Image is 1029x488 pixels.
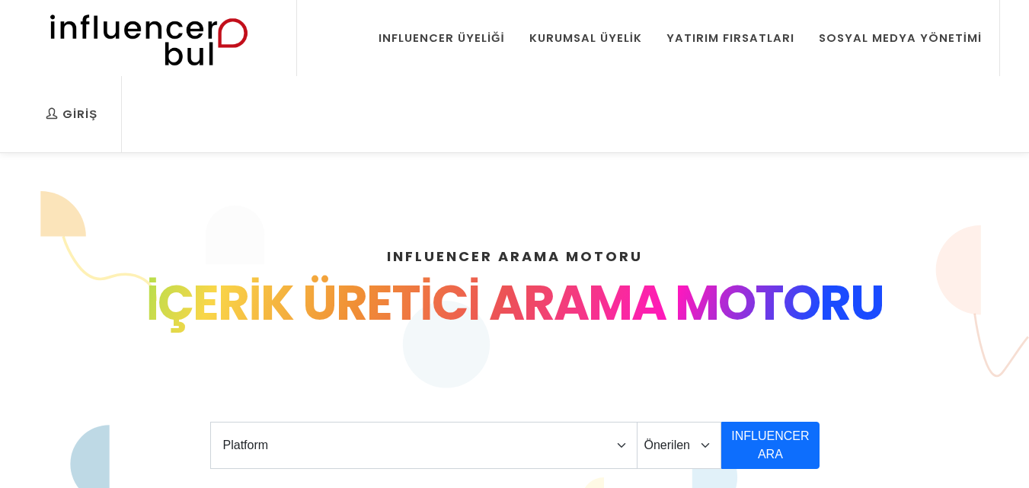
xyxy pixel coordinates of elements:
[34,76,109,152] a: Giriş
[721,422,819,469] button: INFLUENCER ARA
[666,30,794,46] div: Yatırım Fırsatları
[90,266,940,340] div: İÇERİK ÜRETİCİ ARAMA MOTORU
[529,30,642,46] div: Kurumsal Üyelik
[379,30,505,46] div: Influencer Üyeliği
[90,246,940,266] h4: INFLUENCER ARAMA MOTORU
[819,30,982,46] div: Sosyal Medya Yönetimi
[46,106,97,123] div: Giriş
